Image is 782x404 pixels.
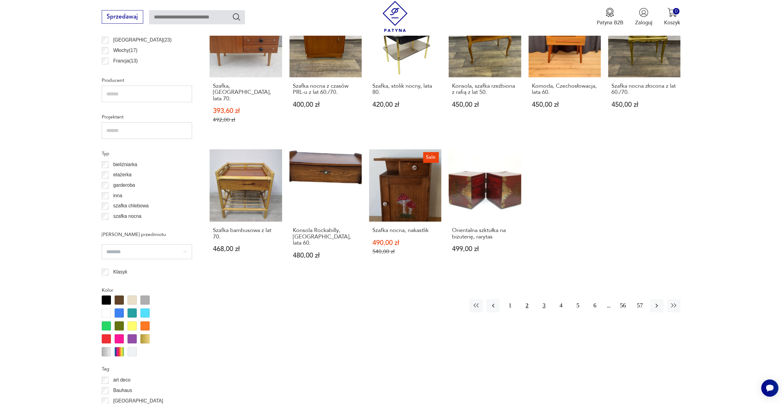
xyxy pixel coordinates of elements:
[293,102,359,108] p: 400,00 zł
[588,299,601,312] button: 6
[102,76,192,84] p: Producent
[571,299,584,312] button: 5
[596,8,623,26] button: Patyna B2B
[452,102,518,108] p: 450,00 zł
[372,227,438,234] h3: Szafka nocna, nakastlik
[532,83,597,96] h3: Komoda, Czechosłowacja, lata 60.
[232,12,241,21] button: Szukaj
[639,8,648,17] img: Ikonka użytkownika
[113,57,138,65] p: Francja ( 13 )
[113,46,137,54] p: Włochy ( 17 )
[113,212,141,220] p: szafka nocna
[611,102,677,108] p: 450,00 zł
[113,181,135,189] p: garderoba
[102,365,192,373] p: Tag
[520,299,533,312] button: 2
[102,150,192,158] p: Typ
[293,252,359,259] p: 480,00 zł
[113,192,122,200] p: inna
[372,83,438,96] h3: Szafka, stolik nocny, lata 80.
[289,5,362,138] a: Szafka nocna z czasów PRL-u z lat 60./70.Szafka nocna z czasów PRL-u z lat 60./70.400,00 zł
[449,149,521,273] a: Orientalna szktułka na biżuterię, rarytasOrientalna szktułka na biżuterię, rarytas499,00 zł
[102,113,192,121] p: Projektant
[113,161,137,169] p: bieliźniarka
[113,268,127,276] p: Klasyk
[664,8,680,26] button: 0Koszyk
[611,83,677,96] h3: Szafka nocna złocona z lat 60./70.
[210,5,282,138] a: SaleSzafka, Niemcy, lata 70.Szafka, [GEOGRAPHIC_DATA], lata 70.393,60 zł492,00 zł
[673,8,679,14] div: 0
[210,149,282,273] a: Szafka bambusowa z lat 70.Szafka bambusowa z lat 70.468,00 zł
[503,299,517,312] button: 1
[113,202,148,210] p: szafka chlebowa
[102,230,192,238] p: [PERSON_NAME] przedmiotu
[213,83,279,102] h3: Szafka, [GEOGRAPHIC_DATA], lata 70.
[102,10,143,24] button: Sprzedawaj
[635,8,652,26] button: Zaloguj
[369,5,441,138] a: Szafka, stolik nocny, lata 80.Szafka, stolik nocny, lata 80.420,00 zł
[532,102,597,108] p: 450,00 zł
[113,171,132,179] p: etażerka
[113,67,142,75] p: Norwegia ( 12 )
[761,379,778,397] iframe: Smartsupp widget button
[596,8,623,26] a: Ikona medaluPatyna B2B
[449,5,521,138] a: Konsola, szafka rzeźbiona z rafią z lat 50.Konsola, szafka rzeźbiona z rafią z lat 50.450,00 zł
[289,149,362,273] a: Konsola Rockabilly, Niemcy, lata 60.Konsola Rockabilly, [GEOGRAPHIC_DATA], lata 60.480,00 zł
[608,5,680,138] a: Szafka nocna złocona z lat 60./70.Szafka nocna złocona z lat 60./70.450,00 zł
[213,246,279,252] p: 468,00 zł
[554,299,568,312] button: 4
[113,376,130,384] p: art deco
[372,248,438,255] p: 540,00 zł
[452,83,518,96] h3: Konsola, szafka rzeźbiona z rafią z lat 50.
[596,19,623,26] p: Patyna B2B
[369,149,441,273] a: SaleSzafka nocna, nakastlikSzafka nocna, nakastlik490,00 zł540,00 zł
[667,8,677,17] img: Ikona koszyka
[537,299,551,312] button: 3
[605,8,615,17] img: Ikona medalu
[213,108,279,114] p: 393,60 zł
[113,386,132,394] p: Bauhaus
[102,286,192,294] p: Kolor
[213,227,279,240] h3: Szafka bambusowa z lat 70.
[635,19,652,26] p: Zaloguj
[664,19,680,26] p: Koszyk
[633,299,646,312] button: 57
[372,102,438,108] p: 420,00 zł
[293,227,359,246] h3: Konsola Rockabilly, [GEOGRAPHIC_DATA], lata 60.
[379,1,411,32] img: Patyna - sklep z meblami i dekoracjami vintage
[452,246,518,252] p: 499,00 zł
[293,83,359,96] h3: Szafka nocna z czasów PRL-u z lat 60./70.
[213,117,279,123] p: 492,00 zł
[113,36,171,44] p: [GEOGRAPHIC_DATA] ( 23 )
[616,299,629,312] button: 56
[102,15,143,20] a: Sprzedawaj
[372,240,438,246] p: 490,00 zł
[452,227,518,240] h3: Orientalna szktułka na biżuterię, rarytas
[529,5,601,138] a: Komoda, Czechosłowacja, lata 60.Komoda, Czechosłowacja, lata 60.450,00 zł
